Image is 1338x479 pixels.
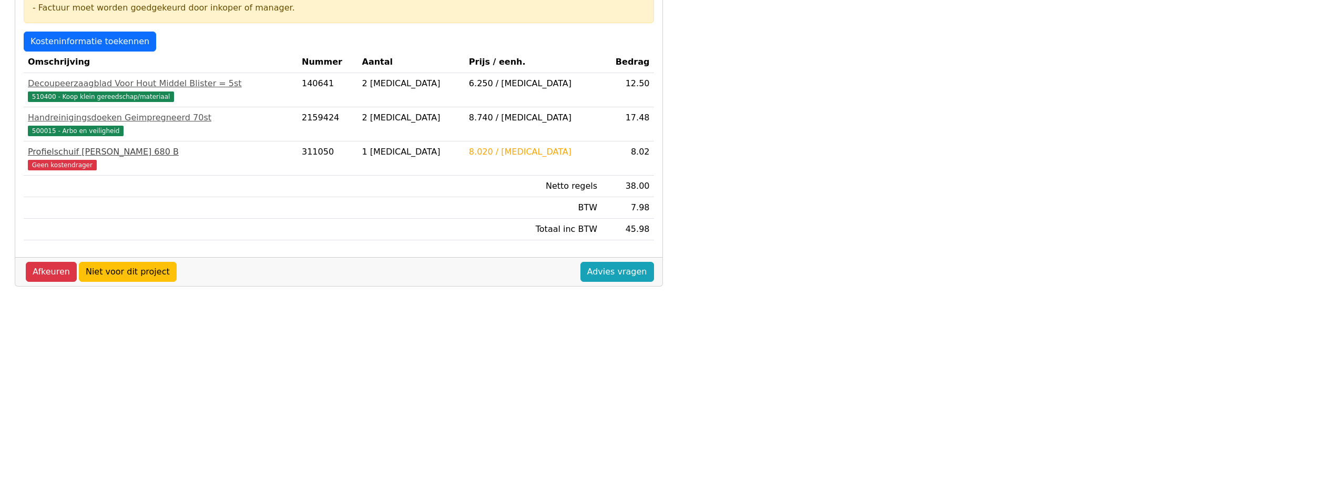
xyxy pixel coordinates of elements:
td: 8.02 [601,141,653,176]
div: 2 [MEDICAL_DATA] [362,77,461,90]
td: 12.50 [601,73,653,107]
a: Niet voor dit project [79,262,177,282]
div: - Factuur moet worden goedgekeurd door inkoper of manager. [33,2,645,14]
a: Handreinigingsdoeken Geimpregneerd 70st500015 - Arbo en veiligheid [28,111,293,137]
div: Profielschuif [PERSON_NAME] 680 B [28,146,293,158]
div: 8.020 / [MEDICAL_DATA] [469,146,597,158]
th: Omschrijving [24,52,298,73]
a: Decoupeerzaagblad Voor Hout Middel Blister = 5st510400 - Koop klein gereedschap/materiaal [28,77,293,103]
div: Handreinigingsdoeken Geimpregneerd 70st [28,111,293,124]
td: 2159424 [298,107,358,141]
a: Profielschuif [PERSON_NAME] 680 BGeen kostendrager [28,146,293,171]
td: 140641 [298,73,358,107]
th: Aantal [358,52,465,73]
div: 1 [MEDICAL_DATA] [362,146,461,158]
td: BTW [465,197,601,219]
th: Bedrag [601,52,653,73]
td: 17.48 [601,107,653,141]
a: Advies vragen [580,262,654,282]
td: Netto regels [465,176,601,197]
div: 8.740 / [MEDICAL_DATA] [469,111,597,124]
th: Prijs / eenh. [465,52,601,73]
td: 38.00 [601,176,653,197]
span: Geen kostendrager [28,160,97,170]
td: 7.98 [601,197,653,219]
a: Kosteninformatie toekennen [24,32,156,52]
span: 510400 - Koop klein gereedschap/materiaal [28,91,174,102]
span: 500015 - Arbo en veiligheid [28,126,124,136]
div: Decoupeerzaagblad Voor Hout Middel Blister = 5st [28,77,293,90]
td: 311050 [298,141,358,176]
td: Totaal inc BTW [465,219,601,240]
div: 2 [MEDICAL_DATA] [362,111,461,124]
div: 6.250 / [MEDICAL_DATA] [469,77,597,90]
td: 45.98 [601,219,653,240]
th: Nummer [298,52,358,73]
a: Afkeuren [26,262,77,282]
